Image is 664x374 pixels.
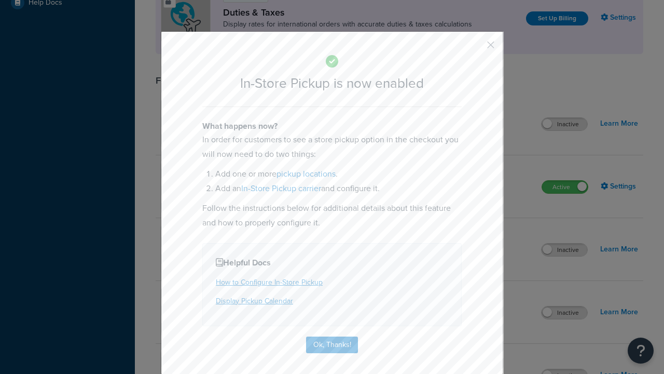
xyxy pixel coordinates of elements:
a: How to Configure In-Store Pickup [216,277,323,288]
li: Add one or more . [215,167,462,181]
li: Add an and configure it. [215,181,462,196]
a: Display Pickup Calendar [216,296,293,306]
button: Ok, Thanks! [306,337,358,353]
h4: Helpful Docs [216,257,448,269]
h2: In-Store Pickup is now enabled [202,76,462,91]
p: Follow the instructions below for additional details about this feature and how to properly confi... [202,201,462,230]
a: In-Store Pickup carrier [241,182,321,194]
p: In order for customers to see a store pickup option in the checkout you will now need to do two t... [202,132,462,162]
h4: What happens now? [202,120,462,132]
a: pickup locations [276,168,336,180]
